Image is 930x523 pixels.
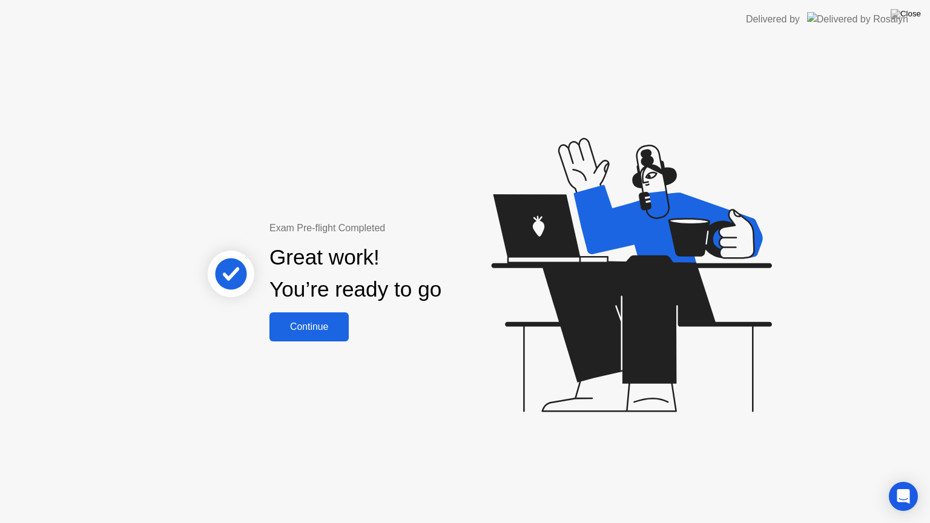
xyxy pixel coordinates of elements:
[891,9,921,19] img: Close
[269,242,441,306] div: Great work! You’re ready to go
[889,482,918,511] div: Open Intercom Messenger
[807,12,908,26] img: Delivered by Rosalyn
[273,321,345,332] div: Continue
[269,221,519,235] div: Exam Pre-flight Completed
[269,312,349,341] button: Continue
[746,12,800,27] div: Delivered by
